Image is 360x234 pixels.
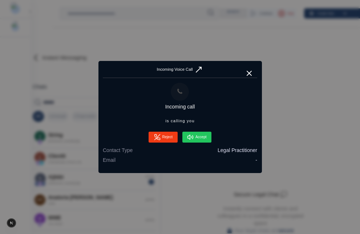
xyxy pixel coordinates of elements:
span: is calling you [103,115,257,127]
span: Contact Type [103,147,133,154]
button: Reject [149,132,178,143]
span: Legal Practitioner [218,147,257,154]
div: 📞 [171,83,189,101]
span: - [255,157,257,164]
span: Incoming Voice Call [103,65,257,74]
span: Email [103,157,116,164]
span: Incoming call [165,103,195,111]
button: Accept [182,132,211,143]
